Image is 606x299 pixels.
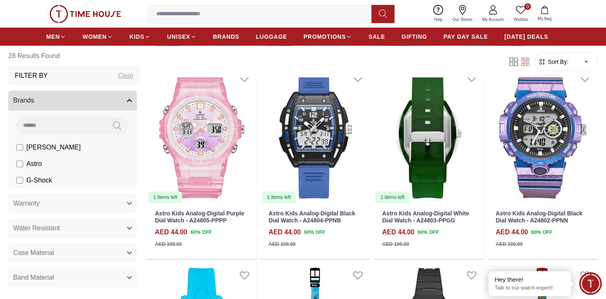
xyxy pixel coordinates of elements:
[82,29,113,44] a: WOMEN
[269,227,301,237] h4: AED 44.00
[269,241,296,248] div: AED 109.00
[533,4,557,23] button: My Bag
[496,210,583,224] a: Astro Kids Analog-Digital Black Dial Watch - A24802-PPNN
[579,272,602,295] div: Chat Widget
[524,3,531,10] span: 0
[13,248,54,258] span: Case Material
[429,3,448,24] a: Help
[382,241,409,248] div: AED 109.00
[261,65,371,203] img: Astro Kids Analog-Digital Black Dial Watch - A24804-PPNB
[496,227,528,237] h4: AED 44.00
[546,58,568,66] span: Sort By:
[8,268,137,287] button: Band Material
[8,243,137,263] button: Case Material
[213,29,240,44] a: BRANDS
[148,192,182,203] div: 1 items left
[369,33,385,41] span: SALE
[374,65,484,203] img: Astro Kids Analog-Digital White Dial Watch - A24803-PPGG
[402,33,427,41] span: GIFTING
[418,229,439,236] span: 60 % OFF
[496,241,523,248] div: AED 109.00
[303,33,346,41] span: PROMOTIONS
[376,192,409,203] div: 1 items left
[82,33,107,41] span: WOMEN
[190,229,211,236] span: 60 % OFF
[382,210,469,224] a: Astro Kids Analog-Digital White Dial Watch - A24803-PPGG
[49,5,121,23] img: ...
[444,33,488,41] span: PAY DAY SALE
[13,199,40,208] span: Warranty
[448,3,477,24] a: Our Stores
[382,227,414,237] h4: AED 44.00
[8,46,140,66] h6: 28 Results Found
[256,33,287,41] span: LUGGAGE
[167,29,196,44] a: UNISEX
[8,194,137,213] button: Warranty
[155,210,244,224] a: Astro Kids Analog-Digital Purple Dial Watch - A24805-PPPP
[509,3,533,24] a: 0Wishlist
[8,218,137,238] button: Water Resistant
[129,33,144,41] span: KIDS
[531,229,552,236] span: 60 % OFF
[369,29,385,44] a: SALE
[26,175,52,185] span: G-Shock
[505,29,548,44] a: [DATE] DEALS
[8,91,137,110] button: Brands
[147,65,257,203] img: Astro Kids Analog-Digital Purple Dial Watch - A24805-PPPP
[155,227,187,237] h4: AED 44.00
[16,161,23,167] input: Astro
[13,273,54,283] span: Band Material
[505,33,548,41] span: [DATE] DEALS
[46,29,66,44] a: MEN
[495,285,565,292] p: Talk to our watch expert!
[303,29,352,44] a: PROMOTIONS
[16,144,23,151] input: [PERSON_NAME]
[262,192,296,203] div: 1 items left
[16,177,23,184] input: G-Shock
[538,58,568,66] button: Sort By:
[26,159,42,169] span: Astro
[155,241,182,248] div: AED 109.00
[269,210,355,224] a: Astro Kids Analog-Digital Black Dial Watch - A24804-PPNB
[444,29,488,44] a: PAY DAY SALE
[15,71,48,81] h3: Filter By
[304,229,325,236] span: 60 % OFF
[167,33,190,41] span: UNISEX
[261,65,371,203] a: Astro Kids Analog-Digital Black Dial Watch - A24804-PPNB1 items left
[13,223,60,233] span: Water Resistant
[13,96,34,105] span: Brands
[129,29,150,44] a: KIDS
[510,16,531,23] span: Wishlist
[256,29,287,44] a: LUGGAGE
[46,33,60,41] span: MEN
[374,65,484,203] a: Astro Kids Analog-Digital White Dial Watch - A24803-PPGG1 items left
[118,71,134,81] div: Clear
[488,65,598,203] img: Astro Kids Analog-Digital Black Dial Watch - A24802-PPNN
[26,142,81,152] span: [PERSON_NAME]
[213,33,240,41] span: BRANDS
[495,276,565,284] div: Hey there!
[449,16,476,23] span: Our Stores
[147,65,257,203] a: Astro Kids Analog-Digital Purple Dial Watch - A24805-PPPP1 items left
[402,29,427,44] a: GIFTING
[534,16,555,22] span: My Bag
[479,16,507,23] span: My Account
[431,16,446,23] span: Help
